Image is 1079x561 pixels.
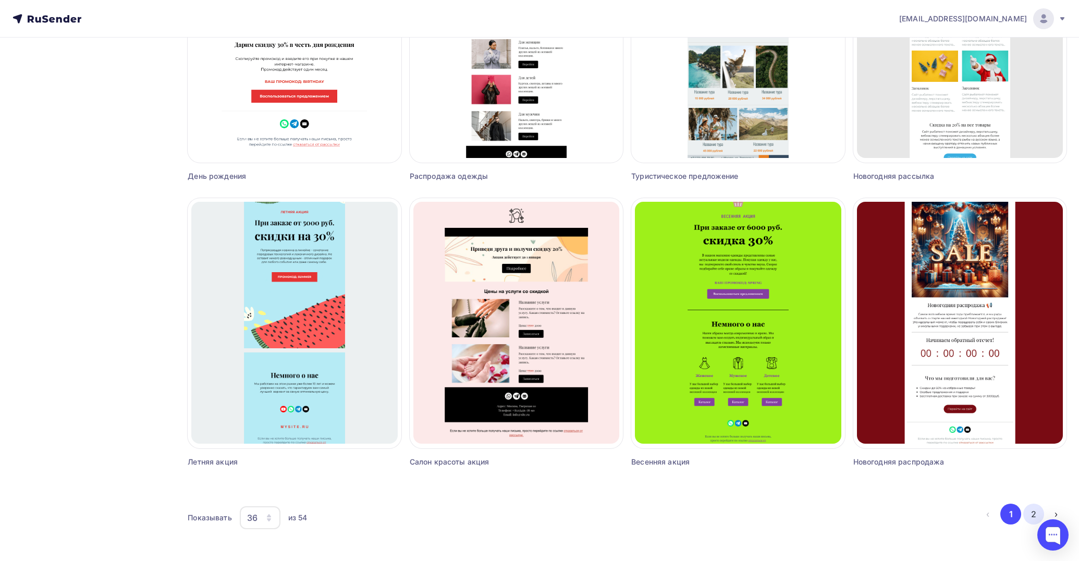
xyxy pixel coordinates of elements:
div: Новогодняя рассылка [853,171,1010,181]
a: [EMAIL_ADDRESS][DOMAIN_NAME] [899,8,1066,29]
div: Распродажа одежды [410,171,566,181]
div: из 54 [288,513,308,523]
div: Новогодняя распродажа [853,457,1010,467]
div: Весенняя акция [631,457,788,467]
button: Go to page 2 [1023,504,1044,525]
ul: Pagination [978,504,1067,525]
div: Туристическое предложение [631,171,788,181]
div: 36 [247,511,258,524]
div: Салон красоты акция [410,457,566,467]
div: День рождения [188,171,344,181]
button: Go to page 1 [1000,504,1021,525]
button: Go to next page [1046,504,1066,525]
span: [EMAIL_ADDRESS][DOMAIN_NAME] [899,14,1027,24]
button: 36 [239,506,281,530]
div: Показывать [188,513,231,523]
div: Летняя акция [188,457,344,467]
